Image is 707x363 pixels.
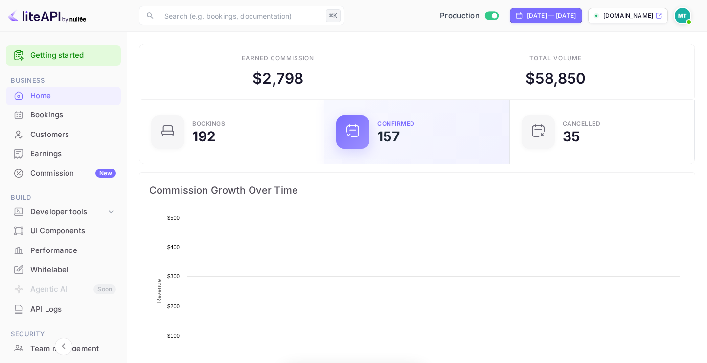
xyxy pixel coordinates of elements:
[242,54,314,63] div: Earned commission
[6,260,121,279] div: Whitelabel
[8,8,86,23] img: LiteAPI logo
[30,264,116,275] div: Whitelabel
[603,11,653,20] p: [DOMAIN_NAME]
[6,260,121,278] a: Whitelabel
[6,340,121,358] a: Team management
[55,338,72,355] button: Collapse navigation
[95,169,116,178] div: New
[30,50,116,61] a: Getting started
[30,304,116,315] div: API Logs
[30,91,116,102] div: Home
[149,182,685,198] span: Commission Growth Over Time
[6,125,121,144] div: Customers
[30,245,116,256] div: Performance
[6,204,121,221] div: Developer tools
[6,87,121,106] div: Home
[6,329,121,340] span: Security
[6,164,121,183] div: CommissionNew
[525,68,586,90] div: $ 58,850
[167,273,180,279] text: $300
[252,68,303,90] div: $ 2,798
[167,244,180,250] text: $400
[6,106,121,125] div: Bookings
[192,130,216,143] div: 192
[527,11,576,20] div: [DATE] — [DATE]
[675,8,690,23] img: Marcin Teodoru
[167,333,180,339] text: $100
[6,144,121,163] div: Earnings
[6,241,121,260] div: Performance
[563,130,580,143] div: 35
[377,121,415,127] div: Confirmed
[167,303,180,309] text: $200
[377,130,399,143] div: 157
[6,340,121,359] div: Team management
[6,241,121,259] a: Performance
[440,10,479,22] span: Production
[529,54,582,63] div: Total volume
[563,121,601,127] div: CANCELLED
[6,300,121,319] div: API Logs
[6,300,121,318] a: API Logs
[30,110,116,121] div: Bookings
[6,125,121,143] a: Customers
[30,168,116,179] div: Commission
[30,206,106,218] div: Developer tools
[30,226,116,237] div: UI Components
[6,144,121,162] a: Earnings
[6,106,121,124] a: Bookings
[6,222,121,240] a: UI Components
[30,129,116,140] div: Customers
[192,121,225,127] div: Bookings
[30,148,116,159] div: Earnings
[6,164,121,182] a: CommissionNew
[30,343,116,355] div: Team management
[167,215,180,221] text: $500
[6,222,121,241] div: UI Components
[159,6,322,25] input: Search (e.g. bookings, documentation)
[436,10,502,22] div: Switch to Sandbox mode
[6,87,121,105] a: Home
[6,45,121,66] div: Getting started
[326,9,341,22] div: ⌘K
[156,279,162,303] text: Revenue
[6,75,121,86] span: Business
[6,192,121,203] span: Build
